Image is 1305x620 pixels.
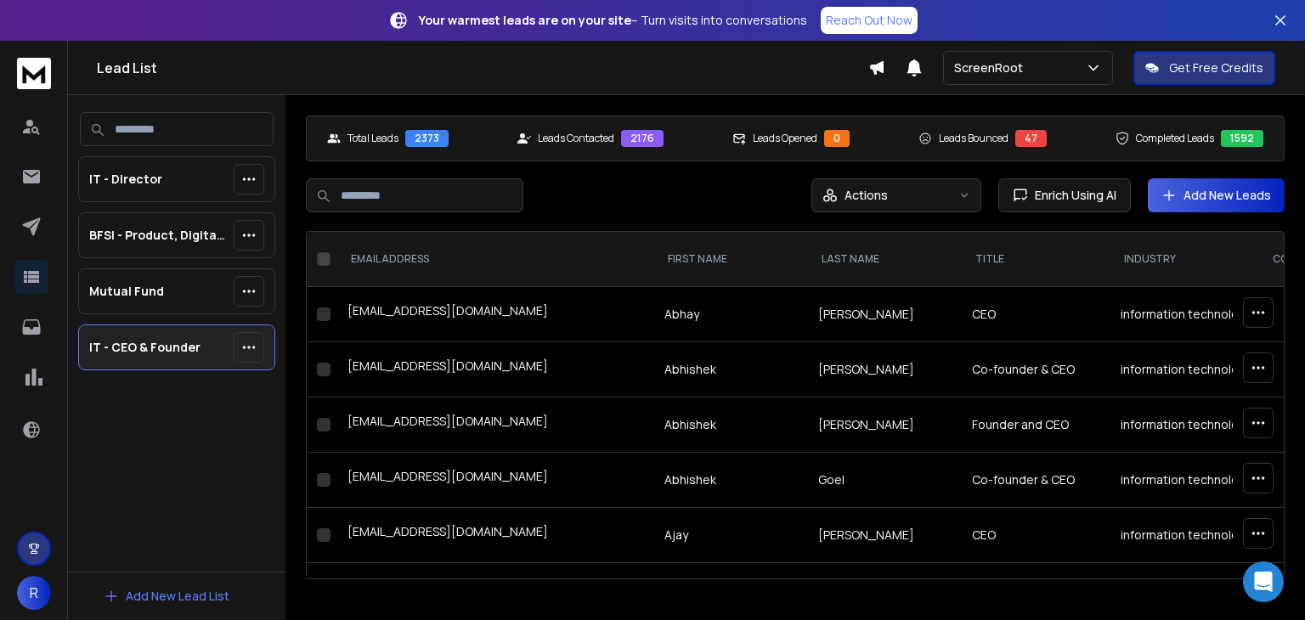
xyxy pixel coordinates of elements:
p: – Turn visits into conversations [419,12,807,29]
td: information technology & services [1110,397,1259,453]
button: R [17,576,51,610]
td: Das [808,563,962,618]
td: Abhishek [654,342,808,397]
button: Enrich Using AI [998,178,1131,212]
a: Reach Out Now [821,7,918,34]
p: Get Free Credits [1169,59,1263,76]
td: Abhishek [654,397,808,453]
a: Add New Leads [1161,187,1271,204]
td: information technology & services [1110,287,1259,342]
p: IT - Director [89,171,162,188]
div: [EMAIL_ADDRESS][DOMAIN_NAME] [347,413,644,437]
td: [PERSON_NAME] [808,397,962,453]
p: Reach Out Now [826,12,912,29]
td: information technology & services [1110,342,1259,397]
p: Total Leads [347,132,398,145]
div: 2176 [621,130,664,147]
th: industry [1110,232,1259,287]
td: CEO [962,508,1110,563]
td: Co-founder & CEO [962,342,1110,397]
p: Completed Leads [1136,132,1214,145]
td: Amit [654,563,808,618]
p: BFSI - Product, Digital & Marketing [89,227,227,244]
p: Mutual Fund [89,283,164,300]
td: [PERSON_NAME] [808,508,962,563]
td: information technology & services [1110,453,1259,508]
p: IT - CEO & Founder [89,339,201,356]
button: Get Free Credits [1133,51,1275,85]
div: [EMAIL_ADDRESS][DOMAIN_NAME] [347,523,644,547]
td: information technology & services [1110,508,1259,563]
button: Add New Leads [1148,178,1285,212]
h1: Lead List [97,58,868,78]
p: ScreenRoot [954,59,1030,76]
th: title [962,232,1110,287]
p: Actions [845,187,888,204]
div: 2373 [405,130,449,147]
p: Leads Contacted [538,132,614,145]
div: [EMAIL_ADDRESS][DOMAIN_NAME] [347,468,644,492]
p: Leads Opened [753,132,817,145]
th: EMAIL ADDRESS [337,232,654,287]
td: Goel [808,453,962,508]
td: Ajay [654,508,808,563]
div: [EMAIL_ADDRESS][DOMAIN_NAME] [347,302,644,326]
div: 1592 [1221,130,1263,147]
button: Add New Lead List [90,579,243,613]
td: Abhay [654,287,808,342]
div: 0 [824,130,850,147]
td: Co-founder & CEO [962,453,1110,508]
div: Open Intercom Messenger [1243,561,1284,602]
span: Enrich Using AI [1028,187,1116,204]
div: 47 [1015,130,1047,147]
div: [EMAIL_ADDRESS][DOMAIN_NAME] [347,358,644,381]
td: CEO [962,287,1110,342]
td: information technology & services [1110,563,1259,618]
th: FIRST NAME [654,232,808,287]
img: logo [17,58,51,89]
td: Founder and CEO [962,397,1110,453]
td: [PERSON_NAME] [808,287,962,342]
td: [PERSON_NAME] [808,342,962,397]
td: Founder and CEO [962,563,1110,618]
strong: Your warmest leads are on your site [419,12,631,28]
td: Abhishek [654,453,808,508]
th: LAST NAME [808,232,962,287]
p: Leads Bounced [939,132,1008,145]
